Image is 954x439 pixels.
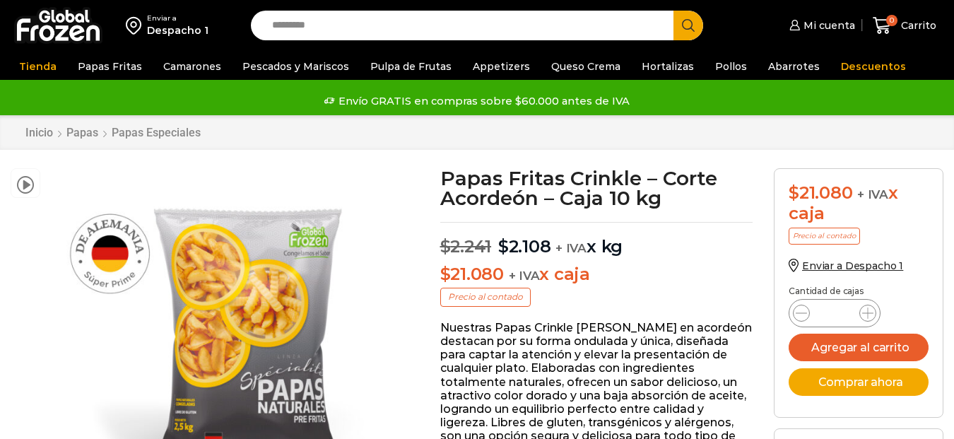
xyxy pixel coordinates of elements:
[363,53,459,80] a: Pulpa de Frutas
[25,126,201,139] nav: Breadcrumb
[440,168,753,208] h1: Papas Fritas Crinkle – Corte Acordeón – Caja 10 kg
[498,236,509,257] span: $
[440,264,504,284] bdi: 21.080
[789,228,860,245] p: Precio al contado
[897,18,936,33] span: Carrito
[440,222,753,257] p: x kg
[802,259,903,272] span: Enviar a Despacho 1
[71,53,149,80] a: Papas Fritas
[789,286,929,296] p: Cantidad de cajas
[635,53,701,80] a: Hortalizas
[440,288,531,306] p: Precio al contado
[235,53,356,80] a: Pescados y Mariscos
[789,182,852,203] bdi: 21.080
[761,53,827,80] a: Abarrotes
[66,126,99,139] a: Papas
[147,13,208,23] div: Enviar a
[509,269,540,283] span: + IVA
[544,53,628,80] a: Queso Crema
[789,183,929,224] div: x caja
[156,53,228,80] a: Camarones
[789,368,929,396] button: Comprar ahora
[440,236,451,257] span: $
[440,236,492,257] bdi: 2.241
[466,53,537,80] a: Appetizers
[111,126,201,139] a: Papas Especiales
[708,53,754,80] a: Pollos
[869,9,940,42] a: 0 Carrito
[25,126,54,139] a: Inicio
[673,11,703,40] button: Search button
[886,15,897,26] span: 0
[857,187,888,201] span: + IVA
[440,264,451,284] span: $
[834,53,913,80] a: Descuentos
[12,53,64,80] a: Tienda
[821,303,848,323] input: Product quantity
[786,11,855,40] a: Mi cuenta
[126,13,147,37] img: address-field-icon.svg
[789,182,799,203] span: $
[440,264,753,285] p: x caja
[555,241,587,255] span: + IVA
[800,18,855,33] span: Mi cuenta
[789,259,903,272] a: Enviar a Despacho 1
[498,236,551,257] bdi: 2.108
[147,23,208,37] div: Despacho 1
[789,334,929,361] button: Agregar al carrito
